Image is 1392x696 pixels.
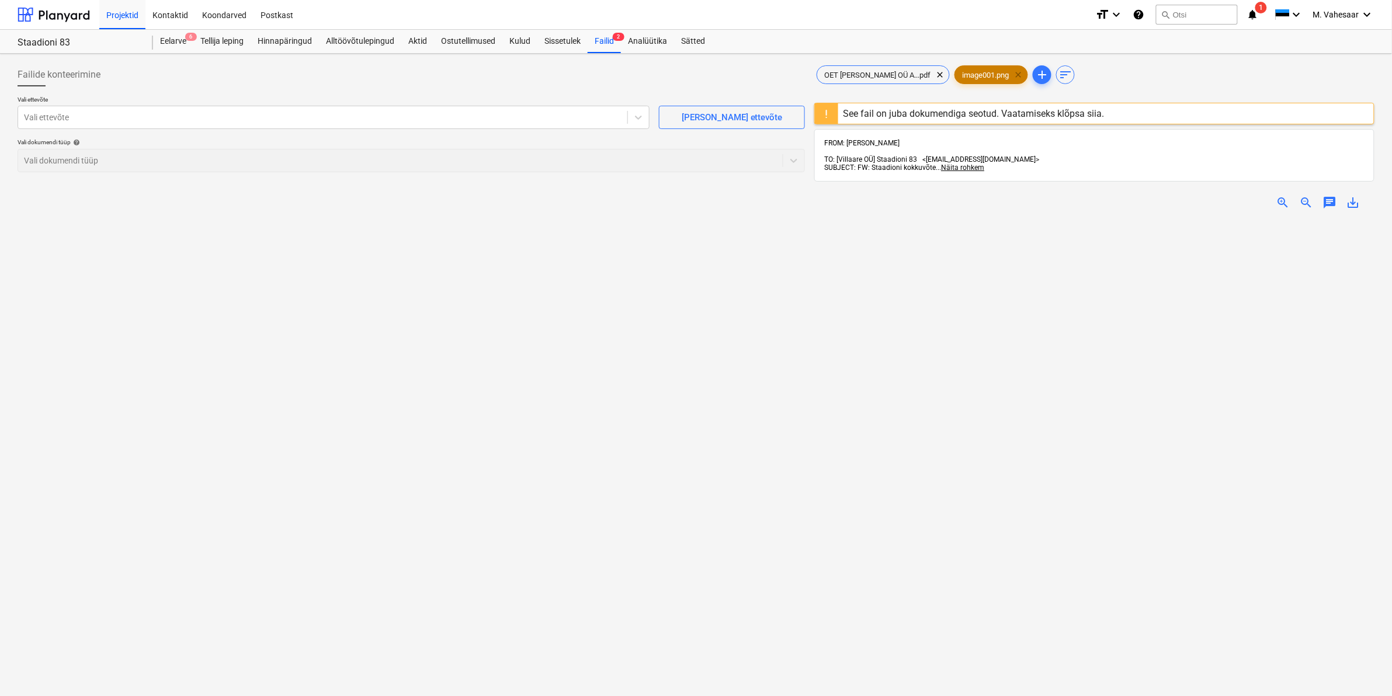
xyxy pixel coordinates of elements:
span: Näita rohkem [941,163,984,172]
div: image001.png [954,65,1028,84]
a: Analüütika [621,30,674,53]
button: [PERSON_NAME] ettevõte [659,106,805,129]
p: Vali ettevõte [18,96,650,106]
div: Vali dokumendi tüüp [18,138,805,146]
div: Staadioni 83 [18,37,139,49]
div: [PERSON_NAME] ettevõte [682,110,783,125]
a: Aktid [401,30,434,53]
a: Hinnapäringud [251,30,319,53]
span: clear [933,68,947,82]
span: OET [PERSON_NAME] OÜ A...pdf [817,71,938,79]
a: Failid2 [588,30,621,53]
a: Kulud [502,30,537,53]
span: zoom_out [1300,196,1314,210]
span: TO: [Villaare OÜ] Staadioni 83 <[EMAIL_ADDRESS][DOMAIN_NAME]> [824,155,1039,163]
span: image001.png [955,71,1016,79]
div: See fail on juba dokumendiga seotud. Vaatamiseks klõpsa siia. [843,108,1104,119]
a: Ostutellimused [434,30,502,53]
div: Failid [588,30,621,53]
span: Failide konteerimine [18,68,100,82]
span: sort [1058,68,1072,82]
span: ... [936,163,984,172]
a: Alltöövõtulepingud [319,30,401,53]
span: SUBJECT: FW: Staadioni kokkuvõte [824,163,936,172]
div: OET [PERSON_NAME] OÜ A...pdf [817,65,950,84]
a: Sissetulek [537,30,588,53]
span: zoom_in [1276,196,1290,210]
div: Eelarve [153,30,193,53]
span: 6 [185,33,197,41]
span: chat [1323,196,1337,210]
span: 2 [613,33,624,41]
span: save_alt [1346,196,1360,210]
a: Eelarve6 [153,30,193,53]
span: clear [1011,68,1025,82]
span: help [71,139,80,146]
span: add [1035,68,1049,82]
a: Sätted [674,30,712,53]
a: Tellija leping [193,30,251,53]
span: FROM: [PERSON_NAME] [824,139,900,147]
